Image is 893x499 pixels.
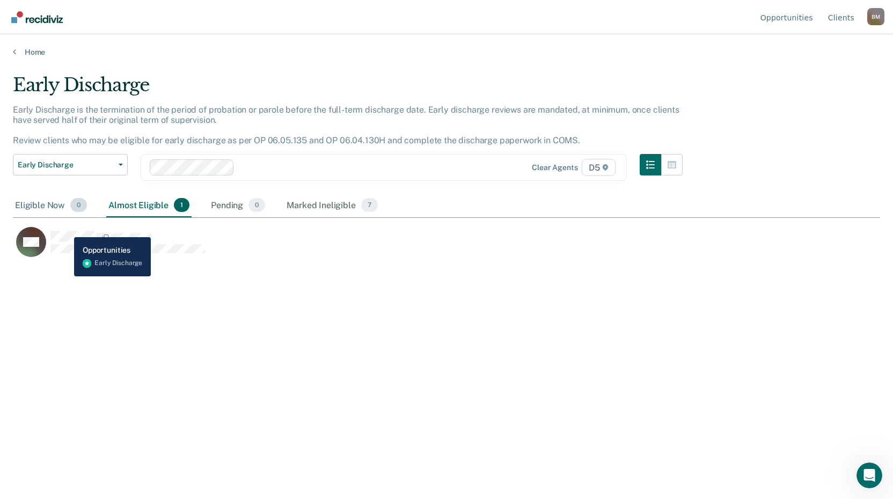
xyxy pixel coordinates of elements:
[18,160,114,170] span: Early Discharge
[867,8,884,25] button: Profile dropdown button
[106,194,192,217] div: Almost Eligible1
[174,198,189,212] span: 1
[532,163,577,172] div: Clear agents
[13,105,679,146] p: Early Discharge is the termination of the period of probation or parole before the full-term disc...
[209,194,267,217] div: Pending0
[11,11,63,23] img: Recidiviz
[70,198,87,212] span: 0
[13,194,89,217] div: Eligible Now0
[361,198,378,212] span: 7
[248,198,265,212] span: 0
[13,47,880,57] a: Home
[857,463,882,488] iframe: Intercom live chat
[13,74,683,105] div: Early Discharge
[13,154,128,175] button: Early Discharge
[284,194,380,217] div: Marked Ineligible7
[867,8,884,25] div: B M
[13,226,772,269] div: CaseloadOpportunityCell-0777653
[582,159,616,176] span: D5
